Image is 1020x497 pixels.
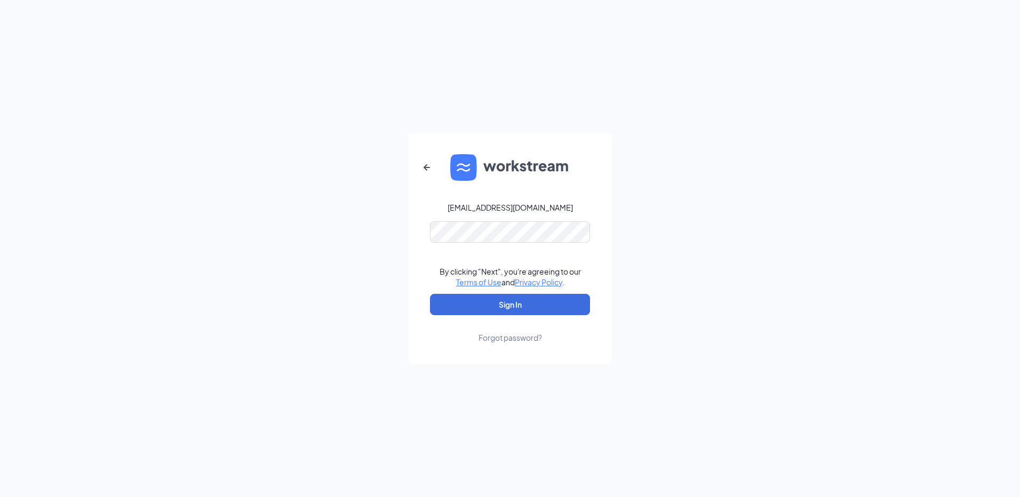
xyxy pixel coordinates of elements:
[414,155,440,180] button: ArrowLeftNew
[448,202,573,213] div: [EMAIL_ADDRESS][DOMAIN_NAME]
[440,266,581,287] div: By clicking "Next", you're agreeing to our and .
[479,332,542,343] div: Forgot password?
[515,277,562,287] a: Privacy Policy
[456,277,501,287] a: Terms of Use
[479,315,542,343] a: Forgot password?
[420,161,433,174] svg: ArrowLeftNew
[430,294,590,315] button: Sign In
[450,154,570,181] img: WS logo and Workstream text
